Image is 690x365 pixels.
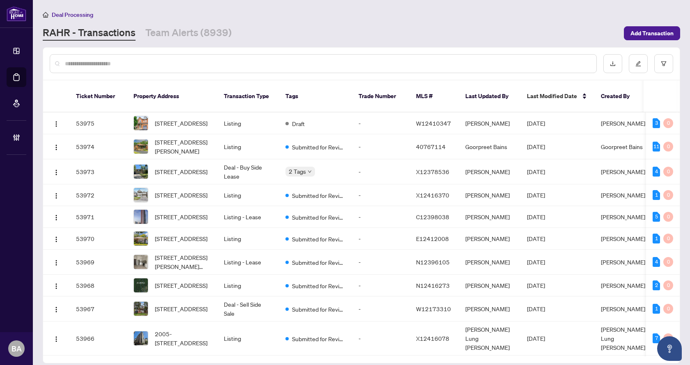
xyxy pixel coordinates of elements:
[653,142,660,152] div: 11
[53,121,60,127] img: Logo
[53,336,60,342] img: Logo
[145,26,232,41] a: Team Alerts (8939)
[352,206,409,228] td: -
[127,80,217,112] th: Property Address
[663,304,673,314] div: 0
[527,168,545,175] span: [DATE]
[53,193,60,199] img: Logo
[155,234,207,243] span: [STREET_ADDRESS]
[352,134,409,159] td: -
[134,255,148,269] img: thumbnail-img
[217,80,279,112] th: Transaction Type
[520,80,594,112] th: Last Modified Date
[217,296,279,321] td: Deal - Sell Side Sale
[69,321,127,356] td: 53966
[459,80,520,112] th: Last Updated By
[155,119,207,128] span: [STREET_ADDRESS]
[292,258,345,267] span: Submitted for Review
[53,169,60,176] img: Logo
[134,140,148,154] img: thumbnail-img
[52,11,93,18] span: Deal Processing
[155,138,211,156] span: [STREET_ADDRESS][PERSON_NAME]
[416,213,449,220] span: C12398038
[217,275,279,296] td: Listing
[155,253,211,271] span: [STREET_ADDRESS][PERSON_NAME][PERSON_NAME]
[601,119,645,127] span: [PERSON_NAME]
[663,167,673,177] div: 0
[409,80,459,112] th: MLS #
[134,116,148,130] img: thumbnail-img
[155,212,207,221] span: [STREET_ADDRESS]
[663,212,673,222] div: 0
[416,258,450,266] span: N12396105
[653,257,660,267] div: 4
[653,304,660,314] div: 1
[654,54,673,73] button: filter
[50,140,63,153] button: Logo
[601,143,643,150] span: Goorpreet Bains
[217,134,279,159] td: Listing
[292,334,345,343] span: Submitted for Review
[416,282,450,289] span: N12416273
[459,296,520,321] td: [PERSON_NAME]
[155,329,211,347] span: 2005-[STREET_ADDRESS]
[352,228,409,250] td: -
[292,234,345,243] span: Submitted for Review
[630,27,674,40] span: Add Transaction
[69,80,127,112] th: Ticket Number
[635,61,641,67] span: edit
[50,165,63,178] button: Logo
[217,112,279,134] td: Listing
[601,282,645,289] span: [PERSON_NAME]
[292,191,345,200] span: Submitted for Review
[217,206,279,228] td: Listing - Lease
[601,213,645,220] span: [PERSON_NAME]
[527,92,577,101] span: Last Modified Date
[459,275,520,296] td: [PERSON_NAME]
[292,213,345,222] span: Submitted for Review
[416,119,451,127] span: W12410347
[69,275,127,296] td: 53968
[69,184,127,206] td: 53972
[69,206,127,228] td: 53971
[134,210,148,224] img: thumbnail-img
[653,234,660,243] div: 1
[459,184,520,206] td: [PERSON_NAME]
[601,326,645,351] span: [PERSON_NAME] Lung [PERSON_NAME]
[43,12,48,18] span: home
[416,143,446,150] span: 40767114
[653,212,660,222] div: 5
[217,250,279,275] td: Listing - Lease
[50,188,63,202] button: Logo
[53,236,60,243] img: Logo
[155,304,207,313] span: [STREET_ADDRESS]
[53,306,60,313] img: Logo
[601,305,645,312] span: [PERSON_NAME]
[352,184,409,206] td: -
[69,228,127,250] td: 53970
[352,112,409,134] td: -
[43,26,136,41] a: RAHR - Transactions
[50,255,63,269] button: Logo
[416,235,449,242] span: E12412008
[69,112,127,134] td: 53975
[663,234,673,243] div: 0
[308,170,312,174] span: down
[50,210,63,223] button: Logo
[53,214,60,221] img: Logo
[663,280,673,290] div: 0
[292,142,345,152] span: Submitted for Review
[134,278,148,292] img: thumbnail-img
[601,168,645,175] span: [PERSON_NAME]
[416,305,451,312] span: W12173310
[134,331,148,345] img: thumbnail-img
[459,206,520,228] td: [PERSON_NAME]
[527,258,545,266] span: [DATE]
[663,190,673,200] div: 0
[594,80,644,112] th: Created By
[527,143,545,150] span: [DATE]
[352,296,409,321] td: -
[663,118,673,128] div: 0
[69,159,127,184] td: 53973
[527,305,545,312] span: [DATE]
